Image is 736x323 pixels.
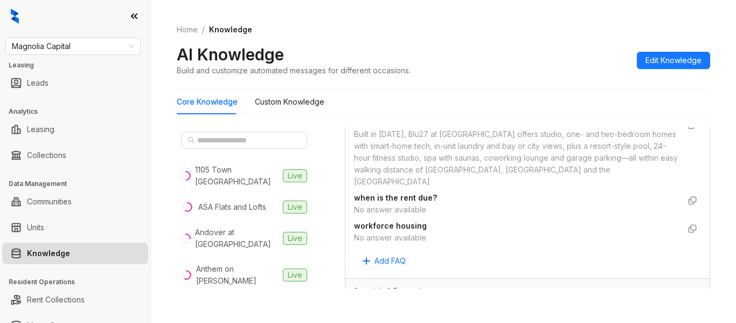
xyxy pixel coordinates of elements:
li: Knowledge [2,243,148,264]
a: Knowledge [27,243,70,264]
li: Collections [2,145,148,166]
span: Specials & Promotions [354,285,433,297]
h3: Leasing [9,60,150,70]
h2: AI Knowledge [177,44,284,65]
a: Leads [27,72,48,94]
div: No answer available [354,232,679,244]
a: Rent Collections [27,289,85,311]
div: Built in [DATE], Blu27 at [GEOGRAPHIC_DATA] offers studio, one- and two-bedroom homes with smart-... [354,128,679,188]
li: / [202,24,205,36]
h3: Analytics [9,107,150,116]
button: Add FAQ [354,252,414,270]
div: Build and customize automated messages for different occasions. [177,65,411,76]
a: Units [27,217,44,238]
button: Edit Knowledge [637,52,710,69]
div: Specials & Promotions [345,279,710,304]
div: 1105 Town [GEOGRAPHIC_DATA] [195,164,279,188]
div: Custom Knowledge [255,96,324,108]
h3: Resident Operations [9,277,150,287]
span: collapsed [695,288,701,294]
strong: workforce housing [354,221,427,230]
a: Communities [27,191,72,212]
div: ASA Flats and Lofts [198,201,266,213]
span: search [188,136,195,144]
span: Edit Knowledge [645,54,702,66]
li: Rent Collections [2,289,148,311]
a: Home [175,24,200,36]
h3: Data Management [9,179,150,189]
span: Knowledge [209,25,252,34]
span: Live [283,169,307,182]
div: Core Knowledge [177,96,238,108]
span: Live [283,201,307,214]
li: Units [2,217,148,238]
a: Leasing [27,119,54,140]
img: logo [11,9,19,24]
div: Anthem on [PERSON_NAME] [196,263,279,287]
span: Live [283,232,307,245]
span: Live [283,269,307,281]
div: Andover at [GEOGRAPHIC_DATA] [195,226,279,250]
li: Communities [2,191,148,212]
a: Collections [27,145,66,166]
li: Leasing [2,119,148,140]
li: Leads [2,72,148,94]
div: No answer available [354,204,679,216]
span: Magnolia Capital [12,38,134,54]
strong: when is the rent due? [354,193,437,202]
span: Add FAQ [374,255,406,267]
